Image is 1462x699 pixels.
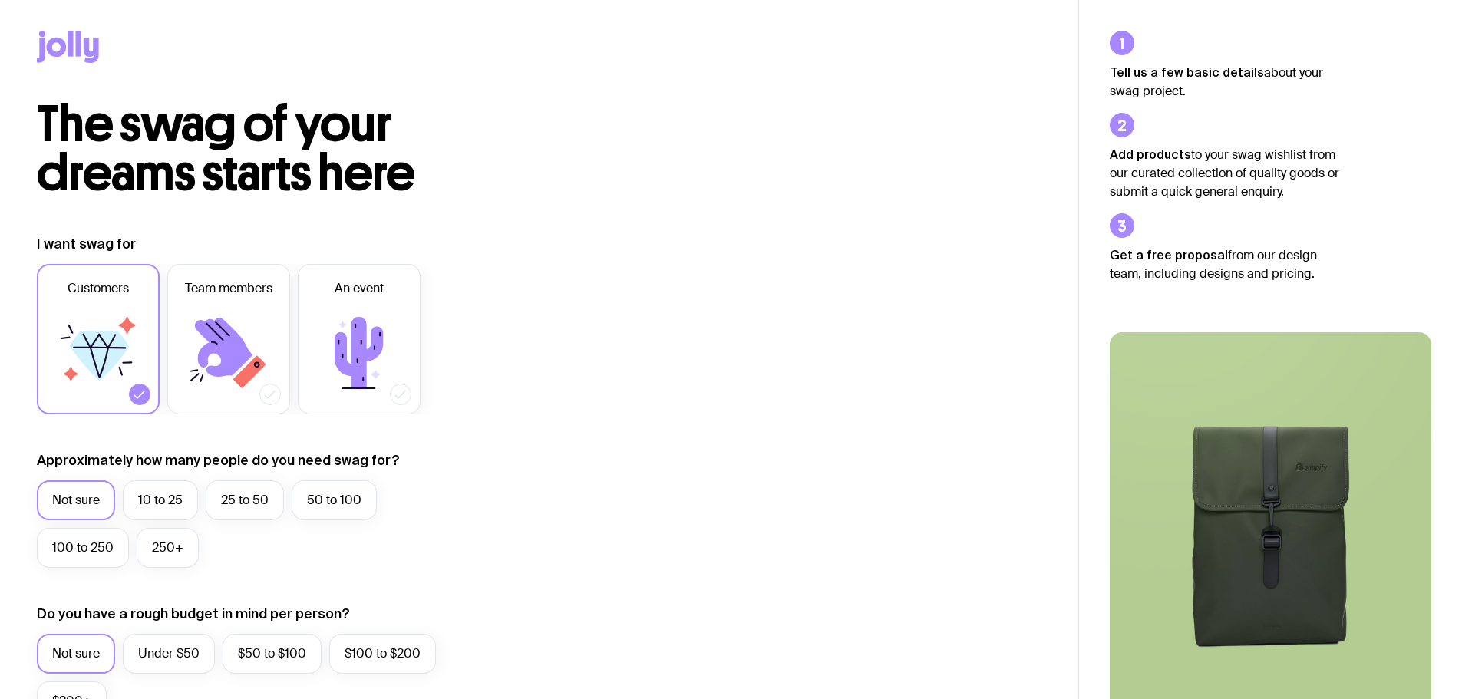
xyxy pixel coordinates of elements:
[1110,248,1228,262] strong: Get a free proposal
[68,279,129,298] span: Customers
[123,634,215,674] label: Under $50
[335,279,384,298] span: An event
[1110,63,1340,101] p: about your swag project.
[137,528,199,568] label: 250+
[329,634,436,674] label: $100 to $200
[206,480,284,520] label: 25 to 50
[1110,147,1191,161] strong: Add products
[1110,145,1340,201] p: to your swag wishlist from our curated collection of quality goods or submit a quick general enqu...
[292,480,377,520] label: 50 to 100
[37,480,115,520] label: Not sure
[223,634,322,674] label: $50 to $100
[185,279,272,298] span: Team members
[37,605,350,623] label: Do you have a rough budget in mind per person?
[37,634,115,674] label: Not sure
[37,528,129,568] label: 100 to 250
[123,480,198,520] label: 10 to 25
[1110,65,1264,79] strong: Tell us a few basic details
[37,94,415,203] span: The swag of your dreams starts here
[37,451,400,470] label: Approximately how many people do you need swag for?
[37,235,136,253] label: I want swag for
[1110,246,1340,283] p: from our design team, including designs and pricing.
